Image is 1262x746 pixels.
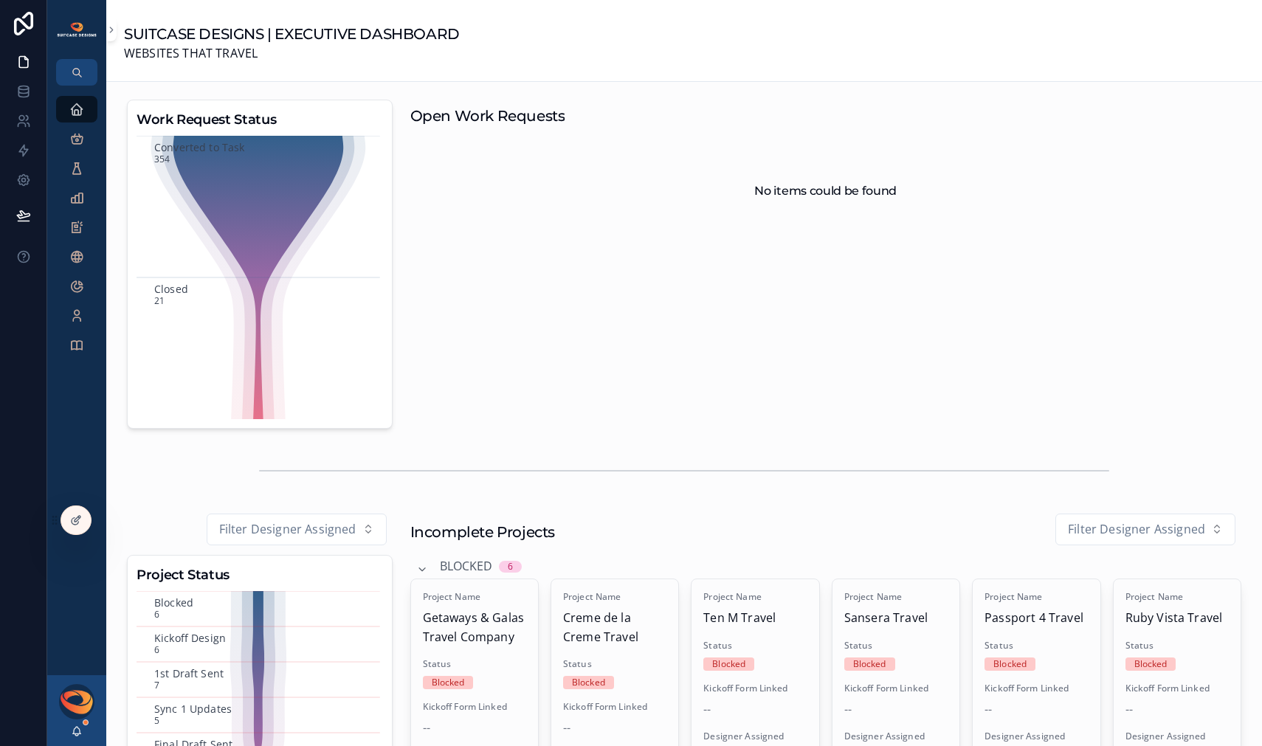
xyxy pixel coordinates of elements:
span: Designer Assigned [703,731,807,742]
div: Blocked [432,676,465,689]
span: -- [423,719,430,738]
div: Blocked [572,676,605,689]
div: scrollable content [47,86,106,378]
div: Blocked [1134,657,1168,671]
text: Blocked [154,595,193,609]
button: Select Button [1055,514,1235,546]
div: Blocked [853,657,886,671]
span: WEBSITES THAT TRAVEL [124,44,460,63]
text: 5 [154,714,159,727]
span: -- [844,700,852,719]
span: -- [985,700,992,719]
span: Kickoff Form Linked [563,701,666,713]
span: -- [1125,700,1133,719]
span: Ruby Vista Travel [1125,609,1229,628]
text: Closed [154,281,188,295]
h3: Project Status [137,564,383,585]
span: -- [703,700,711,719]
h1: Open Work Requests [410,106,565,126]
text: Kickoff Design [154,631,226,645]
text: 354 [154,153,170,165]
span: Project Name [423,591,526,603]
h1: Incomplete Projects [410,522,555,542]
text: 1st Draft Sent [154,666,224,680]
span: Status [985,640,1088,652]
span: Designer Assigned [844,731,948,742]
span: Creme de la Creme Travel [563,609,666,646]
span: -- [563,719,570,738]
span: Kickoff Form Linked [844,683,948,694]
text: 6 [154,643,159,656]
div: 6 [508,561,513,573]
span: Getaways & Galas Travel Company [423,609,526,646]
span: Project Name [703,591,807,603]
text: Converted to Task [154,139,245,153]
h3: Work Request Status [137,109,383,130]
span: Ten M Travel [703,609,807,628]
span: Project Name [563,591,666,603]
span: Status [703,640,807,652]
span: Sansera Travel [844,609,948,628]
span: Status [844,640,948,652]
text: Sync 1 Updates [154,702,232,716]
span: Filter Designer Assigned [1068,520,1205,539]
button: Select Button [207,514,387,546]
h2: No items could be found [754,182,897,200]
span: Project Name [1125,591,1229,603]
text: 7 [154,679,159,691]
span: Kickoff Form Linked [1125,683,1229,694]
span: Filter Designer Assigned [219,520,356,539]
div: Blocked [712,657,745,671]
span: Designer Assigned [1125,731,1229,742]
span: Status [1125,640,1229,652]
span: Blocked [440,557,493,576]
img: App logo [56,21,97,38]
span: Project Name [985,591,1088,603]
text: 21 [154,294,165,307]
span: Kickoff Form Linked [423,701,526,713]
span: Kickoff Form Linked [703,683,807,694]
span: Project Name [844,591,948,603]
span: Kickoff Form Linked [985,683,1088,694]
span: Designer Assigned [985,731,1088,742]
span: Passport 4 Travel [985,609,1088,628]
h1: SUITCASE DESIGNS | EXECUTIVE DASHBOARD [124,24,460,44]
div: Blocked [993,657,1027,671]
span: Status [423,658,526,670]
text: 6 [154,608,159,621]
span: Status [563,658,666,670]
